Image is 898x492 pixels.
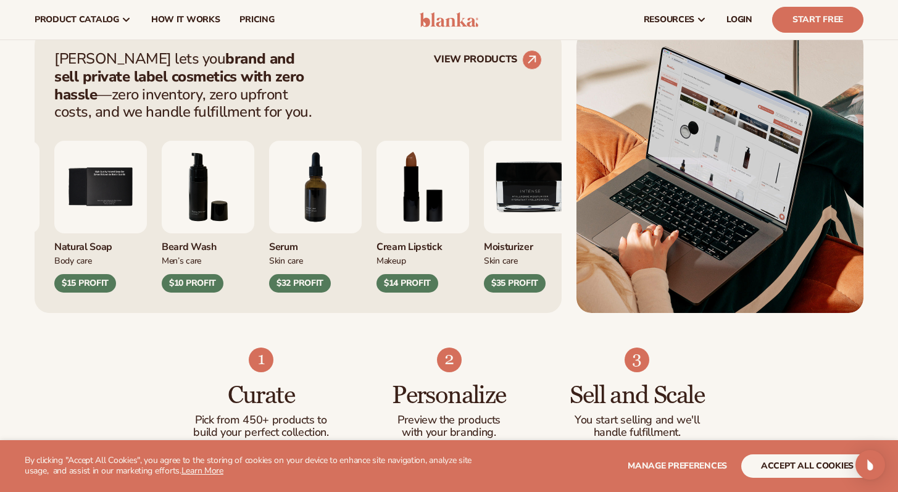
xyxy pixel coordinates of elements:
[54,49,304,104] strong: brand and sell private label cosmetics with zero hassle
[644,15,694,25] span: resources
[380,414,518,427] p: Preview the products
[484,274,546,293] div: $35 PROFIT
[376,254,469,267] div: Makeup
[192,382,331,409] h3: Curate
[437,348,462,372] img: Shopify Image 5
[54,141,147,233] img: Nature bar of soap.
[625,348,649,372] img: Shopify Image 6
[741,454,873,478] button: accept all cookies
[151,15,220,25] span: How It Works
[192,414,331,439] p: Pick from 450+ products to build your perfect collection.
[568,427,707,439] p: handle fulfillment.
[162,233,254,254] div: Beard Wash
[54,50,320,121] p: [PERSON_NAME] lets you —zero inventory, zero upfront costs, and we handle fulfillment for you.
[484,141,576,233] img: Moisturizer.
[380,427,518,439] p: with your branding.
[726,15,752,25] span: LOGIN
[376,141,469,233] img: Luxury cream lipstick.
[181,465,223,477] a: Learn More
[484,254,576,267] div: Skin Care
[376,141,469,293] div: 8 / 9
[855,450,885,480] div: Open Intercom Messenger
[376,274,438,293] div: $14 PROFIT
[380,382,518,409] h3: Personalize
[628,460,727,472] span: Manage preferences
[239,15,274,25] span: pricing
[54,233,147,254] div: Natural Soap
[434,50,542,70] a: VIEW PRODUCTS
[162,254,254,267] div: Men’s Care
[162,141,254,233] img: Foaming beard wash.
[772,7,863,33] a: Start Free
[269,254,362,267] div: Skin Care
[162,274,223,293] div: $10 PROFIT
[628,454,727,478] button: Manage preferences
[54,254,147,267] div: Body Care
[54,274,116,293] div: $15 PROFIT
[420,12,478,27] img: logo
[484,141,576,293] div: 9 / 9
[162,141,254,293] div: 6 / 9
[269,274,331,293] div: $32 PROFIT
[269,233,362,254] div: Serum
[568,414,707,427] p: You start selling and we'll
[576,30,863,313] img: Shopify Image 2
[376,233,469,254] div: Cream Lipstick
[269,141,362,293] div: 7 / 9
[25,456,473,477] p: By clicking "Accept All Cookies", you agree to the storing of cookies on your device to enhance s...
[269,141,362,233] img: Collagen and retinol serum.
[35,15,119,25] span: product catalog
[568,382,707,409] h3: Sell and Scale
[54,141,147,293] div: 5 / 9
[249,348,273,372] img: Shopify Image 4
[484,233,576,254] div: Moisturizer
